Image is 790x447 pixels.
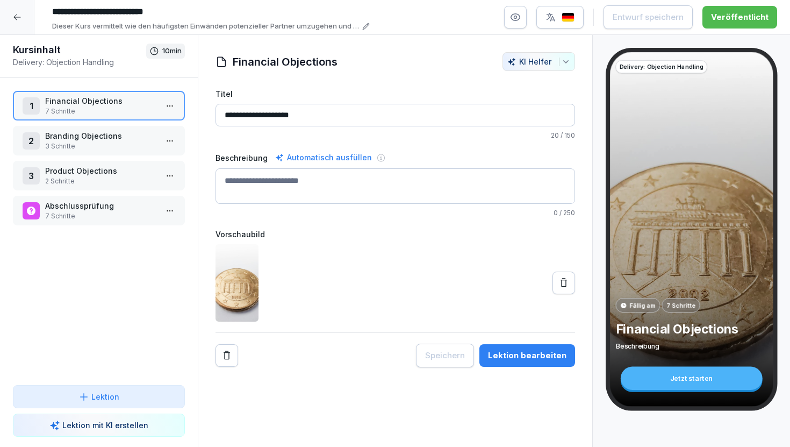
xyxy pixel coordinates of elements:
p: 2 Schritte [45,176,157,186]
p: Abschlussprüfung [45,200,157,211]
p: 10 min [162,46,182,56]
p: Lektion [91,391,119,402]
button: KI Helfer [502,52,575,71]
p: Delivery: Objection Handling [13,56,146,68]
label: Titel [216,88,575,100]
div: 3Product Objections2 Schritte [13,161,185,190]
div: Veröffentlicht [711,11,769,23]
div: 2Branding Objections3 Schritte [13,126,185,155]
p: 7 Schritte [666,301,695,309]
p: 7 Schritte [45,211,157,221]
span: 0 [554,209,558,217]
p: Product Objections [45,165,157,176]
button: Entwurf speichern [604,5,693,29]
p: 7 Schritte [45,107,157,116]
div: Lektion bearbeiten [488,350,566,361]
span: 20 [551,131,559,139]
button: Remove [216,344,238,367]
div: Abschlussprüfung7 Schritte [13,196,185,225]
button: Lektion [13,385,185,408]
button: Veröffentlicht [702,6,777,29]
h1: Financial Objections [233,54,337,70]
div: 1 [23,97,40,115]
p: Financial Objections [45,95,157,107]
p: Branding Objections [45,130,157,141]
div: Entwurf speichern [613,11,684,23]
p: Delivery: Objection Handling [619,62,703,71]
img: de.svg [562,12,574,23]
div: Jetzt starten [620,367,762,390]
div: KI Helfer [507,57,570,66]
p: Fällig am [629,301,656,309]
p: Beschreibung [615,342,767,351]
p: Dieser Kurs vermittelt wie den häufigsten Einwänden potenzieller Partner umzugehen und diese erfo... [52,21,359,32]
button: Lektion bearbeiten [479,344,575,367]
div: 1Financial Objections7 Schritte [13,91,185,120]
label: Vorschaubild [216,229,575,240]
p: 3 Schritte [45,141,157,151]
p: Lektion mit KI erstellen [62,420,148,431]
label: Beschreibung [216,152,268,164]
h1: Kursinhalt [13,44,146,56]
img: gzn57nbfrxb0p5iq8mhtejwm.png [216,244,258,322]
p: Financial Objections [615,321,767,336]
button: Speichern [416,344,474,367]
p: / 250 [216,208,575,218]
div: 3 [23,167,40,185]
div: 2 [23,132,40,150]
p: / 150 [216,131,575,140]
div: Automatisch ausfüllen [273,151,374,164]
button: Lektion mit KI erstellen [13,414,185,437]
div: Speichern [425,350,465,361]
